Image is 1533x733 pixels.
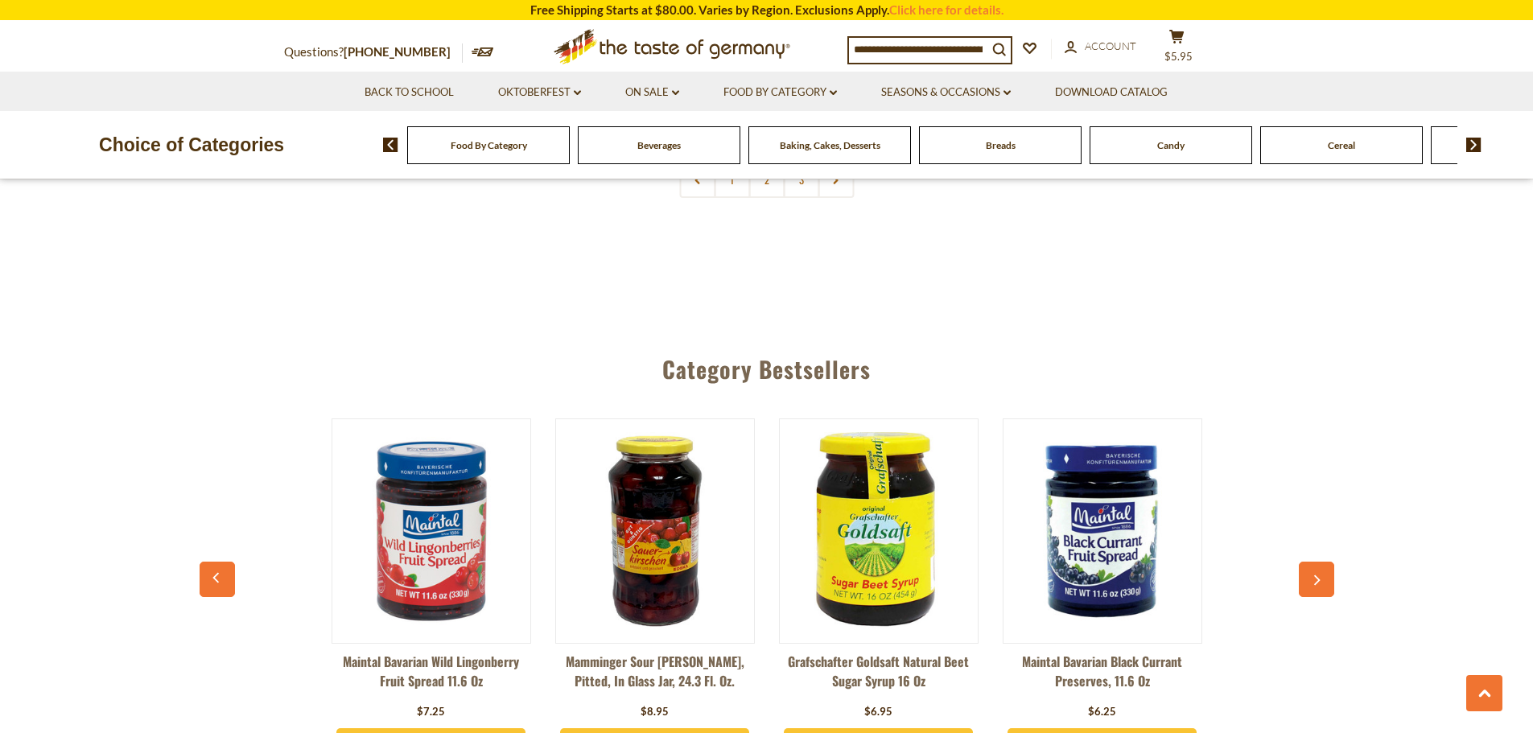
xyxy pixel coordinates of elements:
a: Breads [986,139,1016,151]
a: Download Catalog [1055,84,1168,101]
a: Mamminger Sour [PERSON_NAME], pitted, in Glass Jar, 24.3 fl. oz. [555,652,755,700]
img: Maintal Bavarian Black Currant Preserves, 11.6 oz [1003,432,1201,630]
a: Account [1065,38,1136,56]
div: $8.95 [641,704,669,720]
a: [PHONE_NUMBER] [344,44,451,59]
a: Beverages [637,139,681,151]
p: Questions? [284,42,463,63]
div: $6.95 [864,704,892,720]
button: $5.95 [1153,29,1201,69]
img: previous arrow [383,138,398,152]
a: 1 [714,162,750,198]
a: Maintal Bavarian Wild Lingonberry Fruit Spread 11.6 oz [332,652,531,700]
a: 3 [783,162,819,198]
a: Back to School [365,84,454,101]
img: next arrow [1466,138,1481,152]
a: 2 [748,162,785,198]
a: Baking, Cakes, Desserts [780,139,880,151]
a: Oktoberfest [498,84,581,101]
a: Grafschafter Goldsaft Natural Beet Sugar Syrup 16 oz [779,652,979,700]
img: Grafschafter Goldsaft Natural Beet Sugar Syrup 16 oz [780,432,978,630]
a: Food By Category [451,139,527,151]
span: Account [1085,39,1136,52]
a: Click here for details. [889,2,1003,17]
a: Seasons & Occasions [881,84,1011,101]
a: Maintal Bavarian Black Currant Preserves, 11.6 oz [1003,652,1202,700]
div: Category Bestsellers [208,332,1326,398]
a: Candy [1157,139,1185,151]
div: $6.25 [1088,704,1116,720]
div: $7.25 [417,704,445,720]
a: On Sale [625,84,679,101]
img: Maintal Bavarian Wild Lingonberry Fruit Spread 11.6 oz [332,432,530,630]
a: Food By Category [723,84,837,101]
img: Mamminger Sour Morello Cherries, pitted, in Glass Jar, 24.3 fl. oz. [556,432,754,630]
a: Cereal [1328,139,1355,151]
span: $5.95 [1164,50,1193,63]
